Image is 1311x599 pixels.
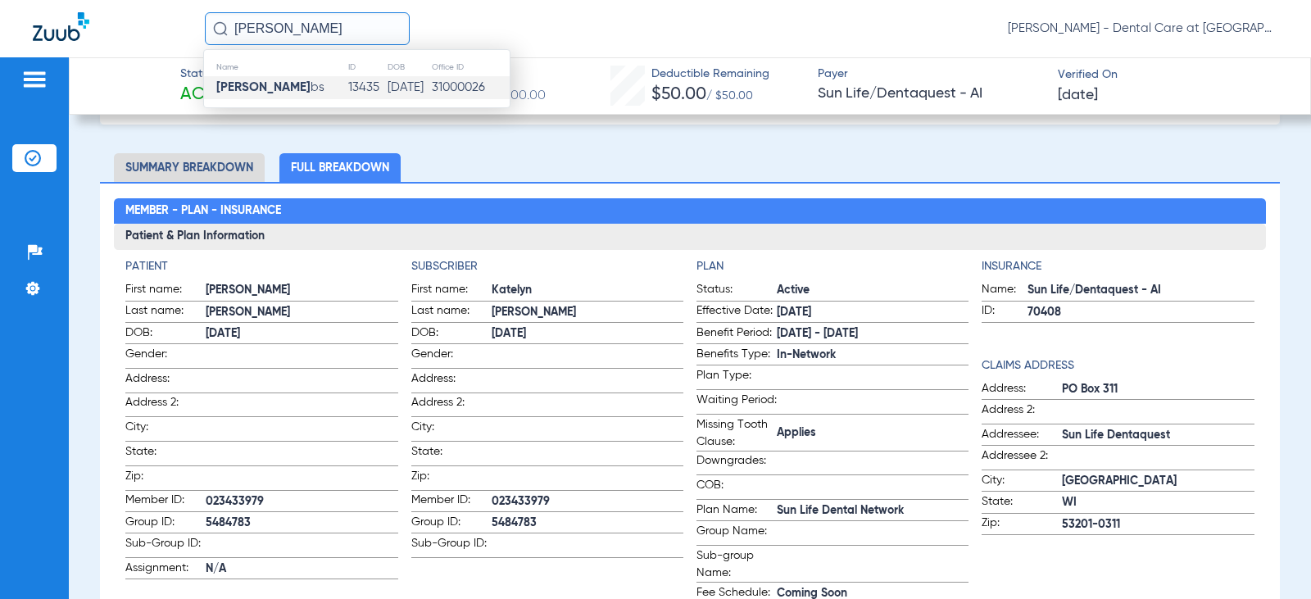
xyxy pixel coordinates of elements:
span: Gender: [411,346,492,368]
span: Last name: [125,302,206,322]
span: State: [125,443,206,465]
span: Last name: [411,302,492,322]
span: [PERSON_NAME] [206,282,397,299]
span: Group Name: [696,523,777,545]
h4: Subscriber [411,258,683,275]
li: Summary Breakdown [114,153,265,182]
span: First name: [125,281,206,301]
span: Group ID: [411,514,492,533]
span: City: [982,472,1062,492]
span: [GEOGRAPHIC_DATA] [1062,473,1254,490]
span: Sun Life/Dentaquest - AI [818,84,1044,104]
span: Status [180,66,238,83]
span: City: [411,419,492,441]
span: Address 2: [982,402,1062,424]
span: [DATE] [1058,85,1098,106]
span: bs [216,81,324,93]
h2: Member - Plan - Insurance [114,198,1265,225]
span: First name: [411,281,492,301]
h4: Claims Address [982,357,1254,374]
span: Active [180,84,238,107]
span: [DATE] - [DATE] [777,325,969,343]
span: Active [777,282,969,299]
span: 5484783 [492,515,683,532]
span: 70408 [1027,304,1254,321]
span: Missing Tooth Clause: [696,416,777,451]
app-breakdown-title: Plan [696,258,969,275]
span: WI [1062,494,1254,511]
span: Addressee: [982,426,1062,446]
span: Addressee 2: [982,447,1062,470]
span: ID: [982,302,1027,322]
span: State: [411,443,492,465]
span: Sun Life/Dentaquest - AI [1027,282,1254,299]
span: DOB: [411,324,492,344]
h4: Patient [125,258,397,275]
span: Payer [818,66,1044,83]
span: Katelyn [492,282,683,299]
span: [DATE] [492,325,683,343]
span: Name: [982,281,1027,301]
th: Name [204,58,347,76]
span: 5484783 [206,515,397,532]
span: Sub-Group ID: [125,535,206,557]
span: / $50.00 [706,90,753,102]
span: Zip: [982,515,1062,534]
td: 13435 [347,76,386,99]
span: COB: [696,477,777,499]
span: [DATE] [777,304,969,321]
h3: Patient & Plan Information [114,224,1265,250]
span: Verified On [1058,66,1284,84]
span: Sub-Group ID: [411,535,492,557]
span: Address: [125,370,206,393]
th: Office ID [431,58,510,76]
td: [DATE] [387,76,431,99]
span: Address 2: [125,394,206,416]
span: Benefit Period: [696,324,777,344]
span: Gender: [125,346,206,368]
span: Zip: [411,468,492,490]
span: Plan Type: [696,367,777,389]
span: Effective Date: [696,302,777,322]
img: hamburger-icon [21,70,48,89]
th: ID [347,58,386,76]
span: Sun Life Dentaquest [1062,427,1254,444]
td: 31000026 [431,76,510,99]
span: Sub-group Name: [696,547,777,582]
strong: [PERSON_NAME] [216,81,311,93]
span: Member ID: [411,492,492,511]
span: City: [125,419,206,441]
h4: Insurance [982,258,1254,275]
span: [PERSON_NAME] - Dental Care at [GEOGRAPHIC_DATA] [1008,20,1278,37]
span: Group ID: [125,514,206,533]
span: Sun Life Dental Network [777,502,969,520]
span: Address 2: [411,394,492,416]
span: Address: [411,370,492,393]
input: Search for patients [205,12,410,45]
span: 023433979 [206,493,397,511]
span: Waiting Period: [696,392,777,414]
span: N/A [206,560,397,578]
span: Status: [696,281,777,301]
span: Applies [777,424,969,442]
span: Plan Name: [696,501,777,521]
img: Search Icon [213,21,228,36]
span: [DATE] [206,325,397,343]
th: DOB [387,58,431,76]
span: 53201-0311 [1062,516,1254,533]
span: PO Box 311 [1062,381,1254,398]
span: Downgrades: [696,452,777,474]
span: Benefits Type: [696,346,777,365]
span: Zip: [125,468,206,490]
span: [PERSON_NAME] [206,304,397,321]
span: $50.00 [651,86,706,103]
span: Address: [982,380,1062,400]
li: Full Breakdown [279,153,401,182]
span: In-Network [777,347,969,364]
span: DOB: [125,324,206,344]
span: [PERSON_NAME] [492,304,683,321]
span: Member ID: [125,492,206,511]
